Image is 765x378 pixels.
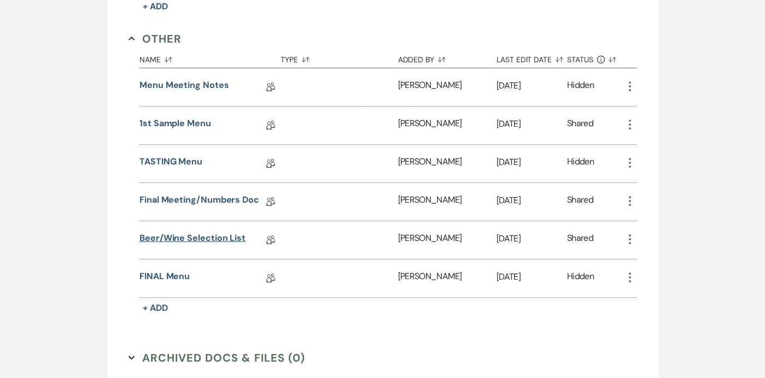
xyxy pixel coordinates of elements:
p: [DATE] [497,270,567,284]
a: Final Meeting/Numbers Doc [139,193,259,210]
a: TASTING Menu [139,155,202,172]
div: [PERSON_NAME] [398,107,497,144]
div: [PERSON_NAME] [398,68,497,106]
div: Shared [567,117,593,134]
div: [PERSON_NAME] [398,259,497,297]
button: + Add [139,300,171,316]
div: Hidden [567,79,594,96]
p: [DATE] [497,155,567,169]
a: FINAL Menu [139,270,190,287]
button: Type [281,47,398,68]
div: Hidden [567,270,594,287]
p: [DATE] [497,232,567,246]
div: Shared [567,193,593,210]
button: Archived Docs & Files (0) [129,350,305,366]
button: Last Edit Date [497,47,567,68]
button: Name [139,47,281,68]
a: 1st Sample Menu [139,117,211,134]
p: [DATE] [497,117,567,131]
button: Other [129,31,182,47]
div: [PERSON_NAME] [398,221,497,259]
span: + Add [143,302,168,314]
div: [PERSON_NAME] [398,145,497,182]
button: Status [567,47,623,68]
p: [DATE] [497,193,567,208]
span: Status [567,56,593,63]
a: Beer/Wine Selection List [139,232,246,249]
a: Menu Meeting Notes [139,79,229,96]
button: Added By [398,47,497,68]
div: [PERSON_NAME] [398,183,497,221]
div: Shared [567,232,593,249]
span: + Add [143,1,168,12]
div: Hidden [567,155,594,172]
p: [DATE] [497,79,567,93]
